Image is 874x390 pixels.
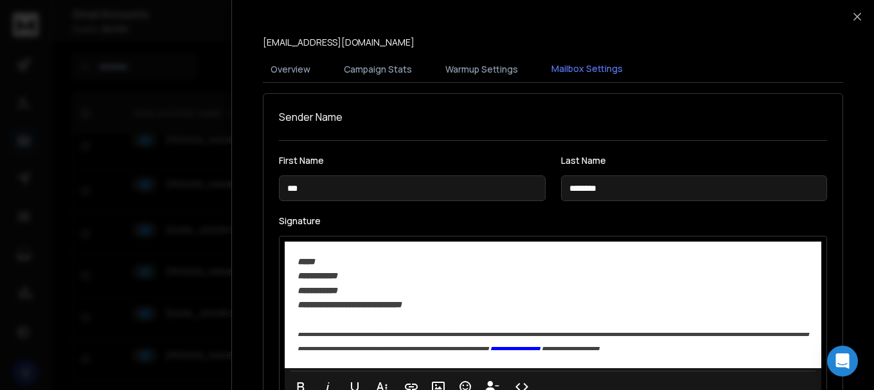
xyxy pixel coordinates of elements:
[279,217,827,226] label: Signature
[827,346,858,377] div: Open Intercom Messenger
[279,109,827,125] h1: Sender Name
[544,55,630,84] button: Mailbox Settings
[336,55,420,84] button: Campaign Stats
[561,156,828,165] label: Last Name
[438,55,526,84] button: Warmup Settings
[263,36,415,49] p: [EMAIL_ADDRESS][DOMAIN_NAME]
[279,156,546,165] label: First Name
[263,55,318,84] button: Overview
